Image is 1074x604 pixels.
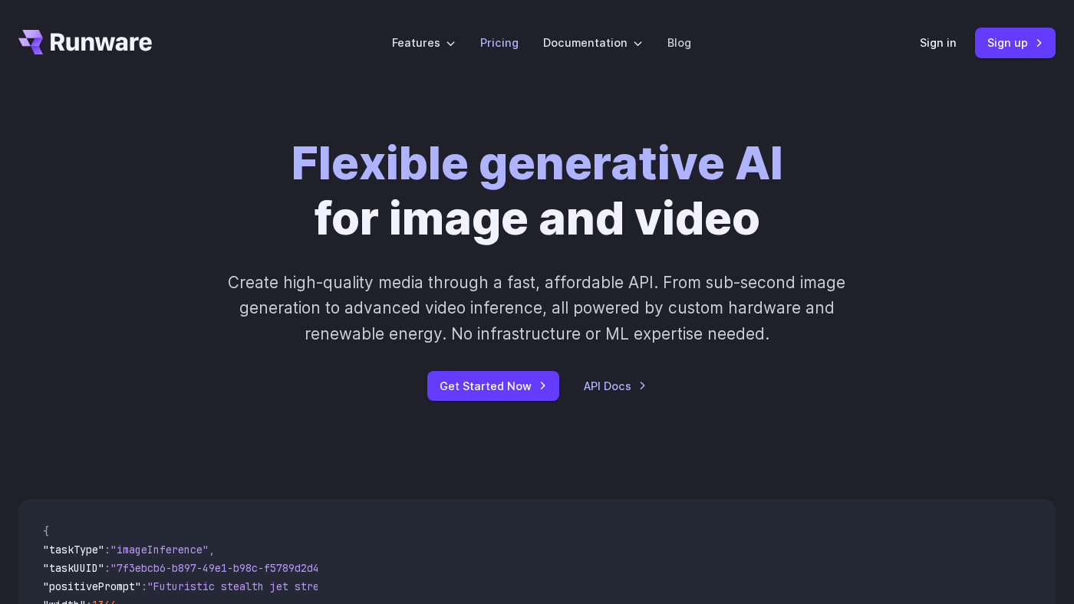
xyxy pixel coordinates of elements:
a: Sign in [920,34,957,51]
a: Sign up [975,28,1056,57]
span: : [104,561,110,575]
span: "taskUUID" [43,561,104,575]
a: API Docs [584,377,647,395]
a: Blog [667,34,691,51]
span: : [141,579,147,593]
a: Go to / [18,30,152,54]
h1: for image and video [292,135,783,245]
span: "imageInference" [110,543,209,556]
label: Documentation [543,34,643,51]
span: "positivePrompt" [43,579,141,593]
span: "7f3ebcb6-b897-49e1-b98c-f5789d2d40d7" [110,561,344,575]
span: : [104,543,110,556]
p: Create high-quality media through a fast, affordable API. From sub-second image generation to adv... [205,270,868,346]
a: Get Started Now [427,371,559,401]
span: "Futuristic stealth jet streaking through a neon-lit cityscape with glowing purple exhaust" [147,579,706,593]
a: Pricing [480,34,519,51]
span: , [209,543,215,556]
span: "taskType" [43,543,104,556]
strong: Flexible generative AI [292,135,783,190]
span: { [43,524,49,538]
label: Features [392,34,456,51]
